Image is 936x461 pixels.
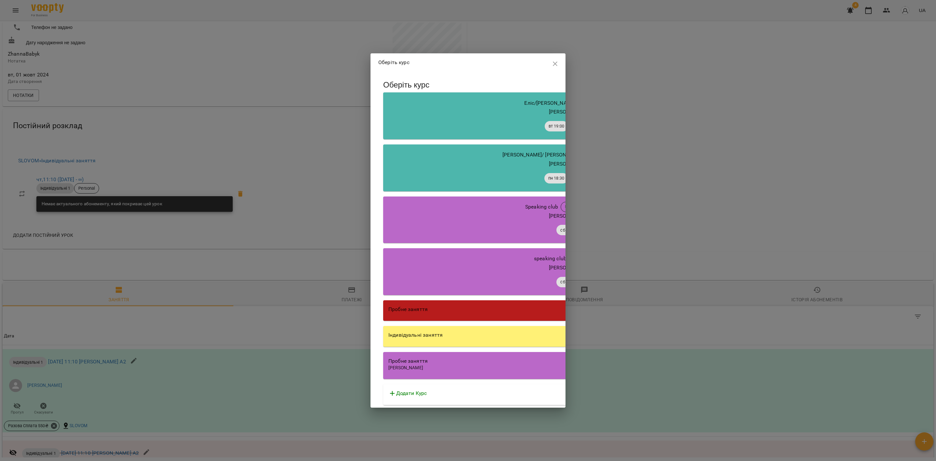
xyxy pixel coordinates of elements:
button: [PERSON_NAME]/ [PERSON_NAME] А2[PERSON_NAME][PERSON_NAME]пн 18:30ср 18:30 [383,144,754,191]
p: Оберіть курс [378,59,409,66]
button: Speaking clubspeaking club students[PERSON_NAME]сб 12:00 [383,197,754,243]
h3: Оберіть курс [383,81,754,89]
p: [PERSON_NAME]/ [PERSON_NAME] А2 [502,151,592,159]
span: вт 19:00 [545,123,568,129]
p: Еліс/[PERSON_NAME] В2 [524,99,583,107]
div: Пробне заняття [388,305,748,313]
span: [PERSON_NAME] [388,365,423,370]
p: speaking club [534,255,566,263]
div: Пробне заняття [388,357,748,365]
span: пн 18:30 [544,175,568,181]
p: Speaking club [525,203,558,211]
p: Додати Курс [396,389,427,397]
span: speaking club students [561,204,611,210]
button: Еліс/[PERSON_NAME] В2Парні ЄМ[PERSON_NAME]вт 19:00чт 19:00 [383,92,754,139]
span: [PERSON_NAME] [549,213,588,219]
div: Індивідуальні заняття [388,331,748,339]
span: [PERSON_NAME] [549,161,588,167]
span: [PERSON_NAME] [549,109,588,115]
button: speaking clubspeaking club[PERSON_NAME]сб 12:00 [383,248,754,295]
span: [PERSON_NAME] [549,264,588,271]
span: сб 12:00 [556,227,580,233]
span: сб 12:00 [556,279,580,285]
